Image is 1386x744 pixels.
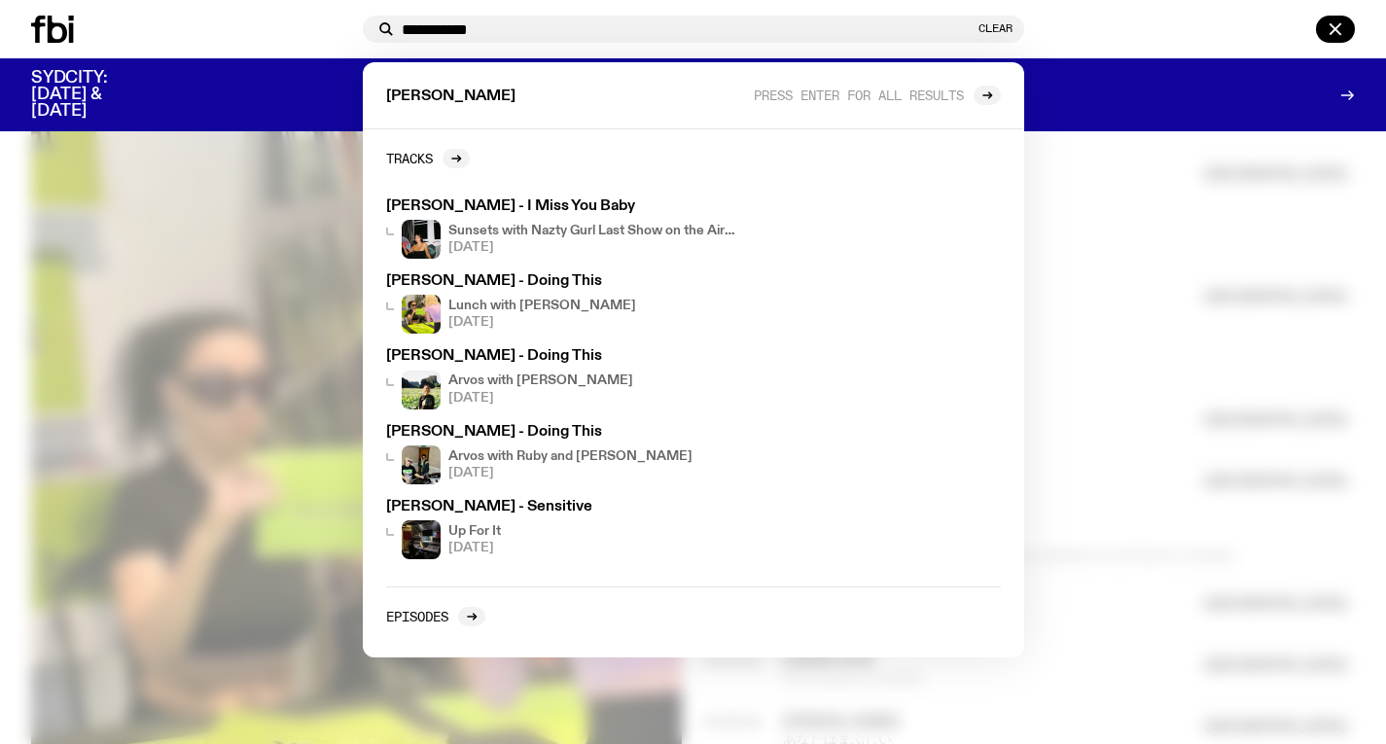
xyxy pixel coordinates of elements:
[448,300,636,312] h4: Lunch with [PERSON_NAME]
[386,607,485,626] a: Episodes
[378,341,752,416] a: [PERSON_NAME] - Doing ThisBri is smiling and wearing a black t-shirt. She is standing in front of...
[378,492,752,567] a: [PERSON_NAME] - SensitiveUp For It[DATE]
[378,417,752,492] a: [PERSON_NAME] - Doing ThisRuby wears a Collarbones t shirt and pretends to play the DJ decks, Al ...
[386,199,744,214] h3: [PERSON_NAME] - I Miss You Baby
[386,274,744,289] h3: [PERSON_NAME] - Doing This
[386,500,744,514] h3: [PERSON_NAME] - Sensitive
[448,374,633,387] h4: Arvos with [PERSON_NAME]
[448,241,744,254] span: [DATE]
[31,70,156,120] h3: SYDCITY: [DATE] & [DATE]
[386,89,515,104] span: [PERSON_NAME]
[754,88,964,102] span: Press enter for all results
[448,316,636,329] span: [DATE]
[754,86,1001,105] a: Press enter for all results
[386,425,744,440] h3: [PERSON_NAME] - Doing This
[448,467,693,479] span: [DATE]
[448,525,501,538] h4: Up For It
[386,149,470,168] a: Tracks
[448,542,501,554] span: [DATE]
[448,225,744,237] h4: Sunsets with Nazty Gurl Last Show on the Airwaves!
[978,23,1013,34] button: Clear
[448,450,693,463] h4: Arvos with Ruby and [PERSON_NAME]
[448,392,633,405] span: [DATE]
[402,371,441,409] img: Bri is smiling and wearing a black t-shirt. She is standing in front of a lush, green field. Ther...
[402,445,441,484] img: Ruby wears a Collarbones t shirt and pretends to play the DJ decks, Al sings into a pringles can....
[378,266,752,341] a: [PERSON_NAME] - Doing ThisLunch with [PERSON_NAME][DATE]
[386,151,433,165] h2: Tracks
[386,609,448,623] h2: Episodes
[386,349,744,364] h3: [PERSON_NAME] - Doing This
[378,192,752,266] a: [PERSON_NAME] - I Miss You BabySunsets with Nazty Gurl Last Show on the Airwaves![DATE]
